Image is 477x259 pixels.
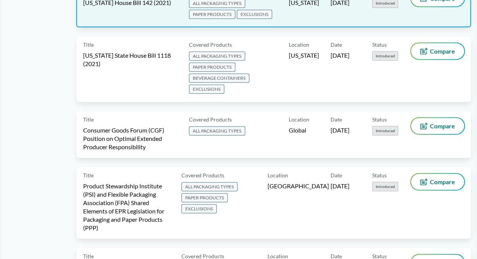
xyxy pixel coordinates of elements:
[372,51,398,61] span: Introduced
[372,115,387,123] span: Status
[331,41,342,49] span: Date
[83,115,94,123] span: Title
[289,41,309,49] span: Location
[181,182,238,191] span: ALL PACKAGING TYPES
[181,193,228,202] span: PAPER PRODUCTS
[237,10,272,19] span: EXCLUSIONS
[181,171,224,179] span: Covered Products
[411,118,464,134] button: Compare
[372,182,398,191] span: Introduced
[189,41,232,49] span: Covered Products
[189,10,235,19] span: PAPER PRODUCTS
[331,51,349,60] span: [DATE]
[83,41,94,49] span: Title
[189,74,249,83] span: BEVERAGE CONTAINERS
[189,63,235,72] span: PAPER PRODUCTS
[331,126,349,134] span: [DATE]
[430,123,455,129] span: Compare
[331,182,349,190] span: [DATE]
[430,48,455,54] span: Compare
[189,115,232,123] span: Covered Products
[331,171,342,179] span: Date
[189,126,245,136] span: ALL PACKAGING TYPES
[411,43,464,59] button: Compare
[372,171,387,179] span: Status
[430,179,455,185] span: Compare
[372,41,387,49] span: Status
[83,126,180,151] span: Consumer Goods Forum (CGF) Position on Optimal Extended Producer Responsibility
[372,126,398,136] span: Introduced
[83,182,172,232] span: Product Stewardship Institute (PSI) and Flexible Packaging Association (FPA) Shared Elements of E...
[83,171,94,179] span: Title
[331,115,342,123] span: Date
[289,51,319,60] span: [US_STATE]
[267,182,329,190] span: [GEOGRAPHIC_DATA]
[267,171,288,179] span: Location
[189,52,245,61] span: ALL PACKAGING TYPES
[411,174,464,190] button: Compare
[289,126,306,134] span: Global
[289,115,309,123] span: Location
[189,85,224,94] span: EXCLUSIONS
[83,51,180,68] span: [US_STATE] State House Bill 1118 (2021)
[181,204,217,213] span: EXCLUSIONS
